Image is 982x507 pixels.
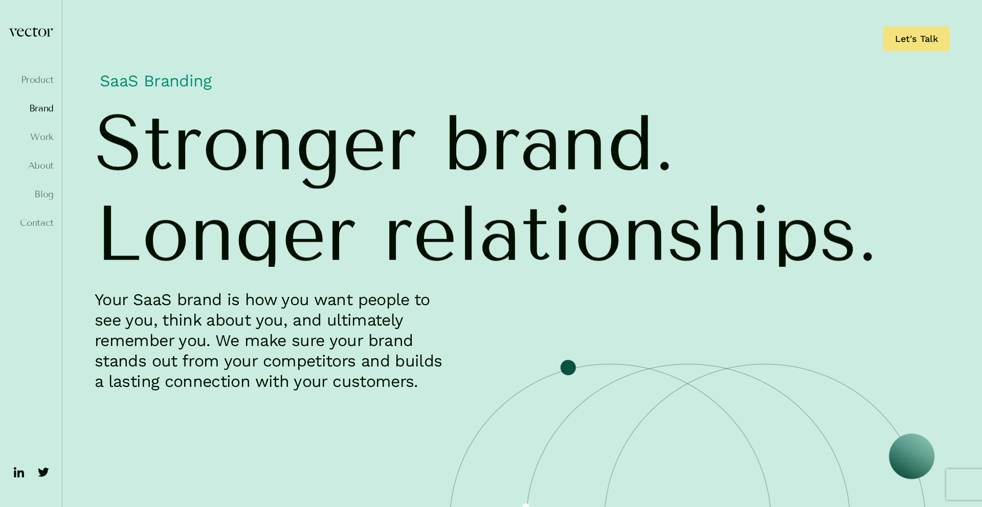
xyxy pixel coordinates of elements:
a: Product [8,75,54,85]
a: Contact [8,218,54,228]
a: Blog [8,189,54,199]
span: Longer [95,195,356,272]
span: relationships. [383,195,878,272]
a: Let's Talk [883,27,950,51]
h1: SaaS Branding [95,65,950,101]
span: Stronger [95,104,416,182]
span: brand. [443,104,675,182]
p: Your SaaS brand is how you want people to see you, think about you, and ultimately remember you. ... [95,289,448,391]
img: ico-linkedin [11,464,27,480]
a: About [8,160,54,171]
img: ico-twitter-fill [35,464,52,480]
a: Brand [8,103,54,113]
a: Work [8,132,54,142]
